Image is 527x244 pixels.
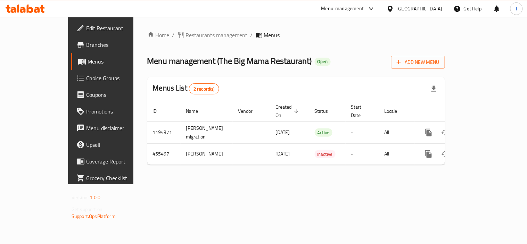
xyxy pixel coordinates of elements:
[516,5,517,12] span: l
[147,143,181,165] td: 455497
[72,205,104,214] span: Get support on:
[71,170,156,186] a: Grocery Checklist
[178,31,248,39] a: Restaurants management
[71,86,156,103] a: Coupons
[315,129,332,137] span: Active
[86,157,150,166] span: Coverage Report
[153,83,219,94] h2: Menus List
[147,31,170,39] a: Home
[315,150,336,158] span: Inactive
[346,143,379,165] td: -
[315,107,337,115] span: Status
[147,101,493,165] table: enhanced table
[385,107,406,115] span: Locale
[147,53,312,69] span: Menu management ( The Big Mama Restaurant )
[72,212,116,221] a: Support.OpsPlatform
[189,86,219,92] span: 2 record(s)
[321,5,364,13] div: Menu-management
[86,24,150,32] span: Edit Restaurant
[71,120,156,136] a: Menu disclaimer
[86,91,150,99] span: Coupons
[86,141,150,149] span: Upsell
[86,174,150,182] span: Grocery Checklist
[276,128,290,137] span: [DATE]
[71,53,156,70] a: Menus
[426,81,442,97] div: Export file
[351,103,371,119] span: Start Date
[437,146,454,162] button: Change Status
[238,107,262,115] span: Vendor
[420,146,437,162] button: more
[71,153,156,170] a: Coverage Report
[71,36,156,53] a: Branches
[86,107,150,116] span: Promotions
[397,5,443,12] div: [GEOGRAPHIC_DATA]
[346,121,379,143] td: -
[71,136,156,153] a: Upsell
[71,103,156,120] a: Promotions
[181,121,233,143] td: [PERSON_NAME] migration
[71,70,156,86] a: Choice Groups
[153,107,166,115] span: ID
[420,124,437,141] button: more
[379,143,415,165] td: All
[71,20,156,36] a: Edit Restaurant
[189,83,219,94] div: Total records count
[415,101,493,122] th: Actions
[250,31,253,39] li: /
[276,103,301,119] span: Created On
[397,58,439,67] span: Add New Menu
[86,41,150,49] span: Branches
[264,31,280,39] span: Menus
[86,124,150,132] span: Menu disclaimer
[391,56,445,69] button: Add New Menu
[90,193,100,202] span: 1.0.0
[181,143,233,165] td: [PERSON_NAME]
[186,31,248,39] span: Restaurants management
[147,31,445,39] nav: breadcrumb
[186,107,207,115] span: Name
[86,74,150,82] span: Choice Groups
[72,193,89,202] span: Version:
[172,31,175,39] li: /
[379,121,415,143] td: All
[88,57,150,66] span: Menus
[437,124,454,141] button: Change Status
[147,121,181,143] td: 1194371
[315,58,331,66] div: Open
[276,149,290,158] span: [DATE]
[315,59,331,65] span: Open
